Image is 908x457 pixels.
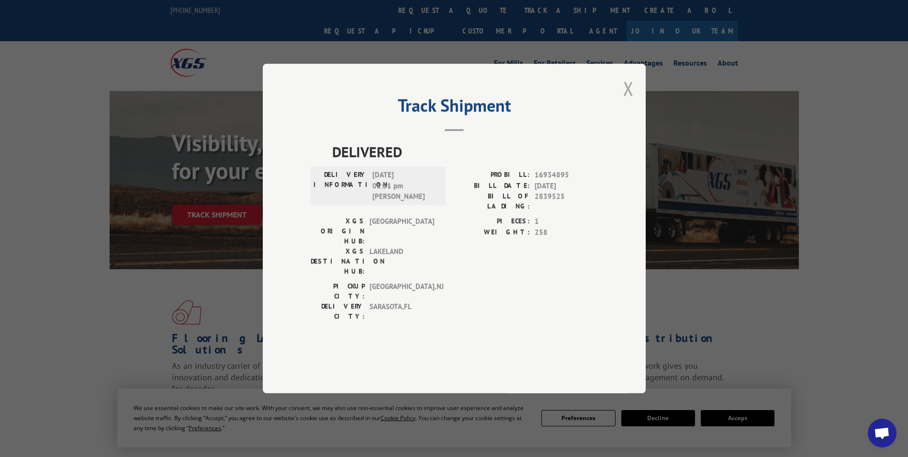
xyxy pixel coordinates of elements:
h2: Track Shipment [311,99,598,117]
label: PROBILL: [454,170,530,181]
label: PICKUP CITY: [311,281,365,301]
span: 2839525 [535,191,598,211]
span: LAKELAND [370,246,434,276]
span: 258 [535,227,598,238]
label: PIECES: [454,216,530,227]
span: [DATE] 01:51 pm [PERSON_NAME] [372,170,437,202]
label: DELIVERY CITY: [311,301,365,321]
label: BILL OF LADING: [454,191,530,211]
span: [DATE] [535,181,598,192]
span: DELIVERED [332,141,598,162]
span: 16934895 [535,170,598,181]
span: SARASOTA , FL [370,301,434,321]
label: DELIVERY INFORMATION: [314,170,368,202]
span: [GEOGRAPHIC_DATA] [370,216,434,246]
a: Open chat [868,419,897,447]
label: XGS DESTINATION HUB: [311,246,365,276]
span: [GEOGRAPHIC_DATA] , NJ [370,281,434,301]
label: XGS ORIGIN HUB: [311,216,365,246]
button: Close modal [623,76,634,101]
label: WEIGHT: [454,227,530,238]
span: 1 [535,216,598,227]
label: BILL DATE: [454,181,530,192]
